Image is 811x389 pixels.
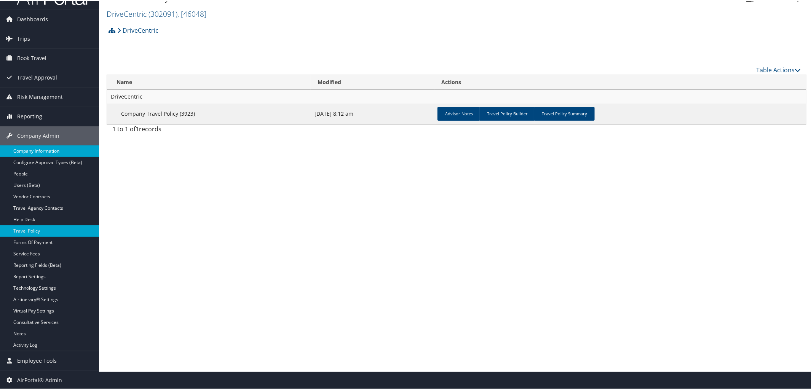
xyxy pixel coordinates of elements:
span: Company Admin [17,126,59,145]
span: AirPortal® Admin [17,370,62,389]
span: Reporting [17,106,42,125]
span: Dashboards [17,9,48,28]
a: DriveCentric [117,22,158,37]
a: DriveCentric [107,8,206,18]
span: Trips [17,29,30,48]
a: Travel Policy Builder [479,106,535,120]
span: Book Travel [17,48,46,67]
span: 1 [136,124,139,132]
span: ( 302091 ) [148,8,177,18]
span: , [ 46048 ] [177,8,206,18]
th: Actions [434,74,806,89]
span: Travel Approval [17,67,57,86]
th: Modified: activate to sort column ascending [311,74,434,89]
td: Company Travel Policy (3923) [107,103,311,123]
td: [DATE] 8:12 am [311,103,434,123]
a: Advisor Notes [437,106,481,120]
a: Travel Policy Summary [534,106,595,120]
div: 1 to 1 of records [112,124,276,137]
span: Risk Management [17,87,63,106]
td: DriveCentric [107,89,806,103]
span: Employee Tools [17,351,57,370]
a: Table Actions [756,65,801,73]
th: Name: activate to sort column ascending [107,74,311,89]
